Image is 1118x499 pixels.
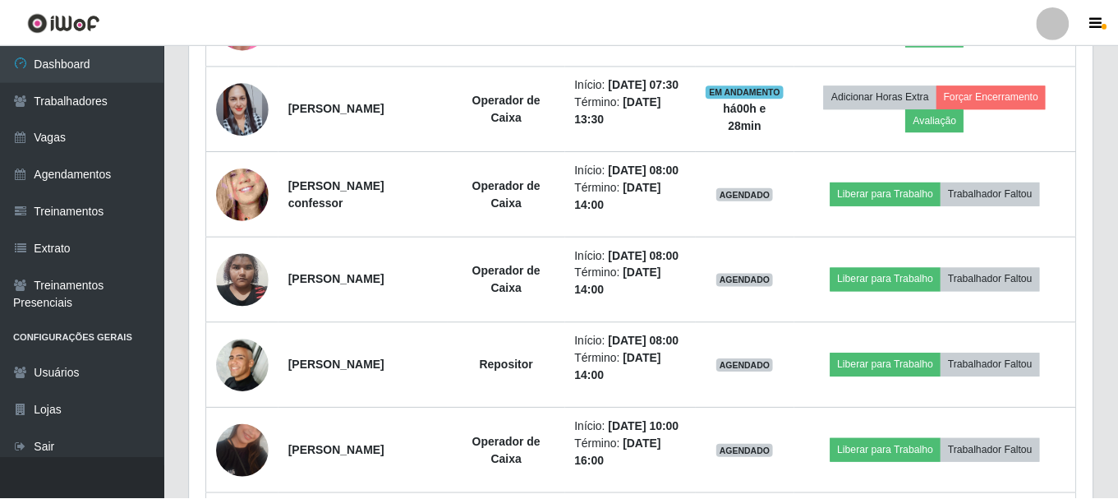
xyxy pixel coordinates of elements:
[577,436,688,470] li: Término:
[944,353,1043,377] button: Trabalhador Faltou
[474,436,542,466] strong: Operador de Caixa
[944,439,1043,462] button: Trabalhador Faltou
[577,162,688,179] li: Início:
[826,85,939,109] button: Adicionar Horas Extra
[577,265,688,299] li: Término:
[719,274,776,287] span: AGENDADO
[289,273,385,286] strong: [PERSON_NAME]
[289,444,385,457] strong: [PERSON_NAME]
[481,358,535,372] strong: Repositor
[577,350,688,385] li: Término:
[909,109,967,132] button: Avaliação
[289,358,385,372] strong: [PERSON_NAME]
[610,249,681,262] time: [DATE] 08:00
[289,102,385,115] strong: [PERSON_NAME]
[27,12,100,33] img: CoreUI Logo
[833,439,944,462] button: Liberar para Trabalho
[719,445,776,458] span: AGENDADO
[577,179,688,214] li: Término:
[610,335,681,348] time: [DATE] 08:00
[217,62,269,156] img: 1689874098010.jpeg
[833,268,944,291] button: Liberar para Trabalho
[833,183,944,206] button: Liberar para Trabalho
[474,265,542,295] strong: Operador de Caixa
[217,245,269,315] img: 1701273073882.jpeg
[940,85,1050,109] button: Forçar Encerramento
[610,78,681,91] time: [DATE] 07:30
[577,247,688,265] li: Início:
[726,102,769,132] strong: há 00 h e 28 min
[217,404,269,498] img: 1730602646133.jpeg
[577,418,688,436] li: Início:
[833,353,944,377] button: Liberar para Trabalho
[577,94,688,128] li: Término:
[944,183,1043,206] button: Trabalhador Faltou
[217,137,269,252] img: 1650948199907.jpeg
[289,179,385,210] strong: [PERSON_NAME] confessor
[217,340,269,392] img: 1690477066361.jpeg
[719,359,776,372] span: AGENDADO
[577,333,688,350] li: Início:
[708,85,786,99] span: EM ANDAMENTO
[474,94,542,124] strong: Operador de Caixa
[719,188,776,201] span: AGENDADO
[610,164,681,177] time: [DATE] 08:00
[577,76,688,94] li: Início:
[610,420,681,433] time: [DATE] 10:00
[944,268,1043,291] button: Trabalhador Faltou
[474,179,542,210] strong: Operador de Caixa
